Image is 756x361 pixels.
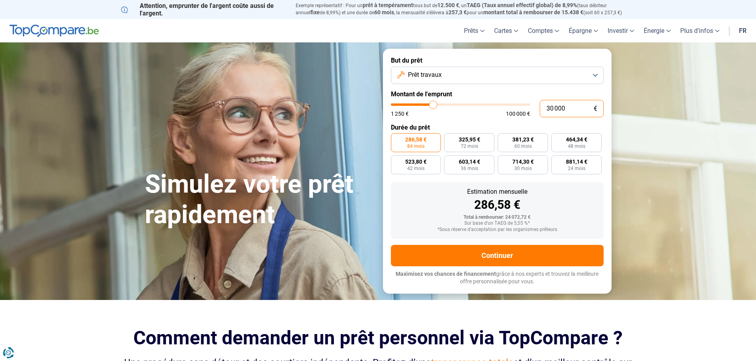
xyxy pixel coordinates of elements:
[489,19,523,42] a: Cartes
[391,57,604,64] label: But du prêt
[396,271,496,277] span: Maximisez vos chances de financement
[566,159,587,164] span: 881,14 €
[461,166,478,171] span: 36 mois
[568,166,585,171] span: 24 mois
[121,327,635,349] h2: Comment demander un prêt personnel via TopCompare ?
[734,19,751,42] a: fr
[459,159,480,164] span: 603,14 €
[568,144,585,149] span: 48 mois
[391,90,604,98] label: Montant de l'emprunt
[310,9,320,15] span: fixe
[639,19,675,42] a: Énergie
[397,227,597,233] div: *Sous réserve d'acceptation par les organismes prêteurs
[397,215,597,220] div: Total à rembourser: 24 072,72 €
[405,159,427,164] span: 523,80 €
[405,137,427,142] span: 286,58 €
[514,144,532,149] span: 60 mois
[437,2,459,8] span: 12.500 €
[467,2,577,8] span: TAEG (Taux annuel effectif global) de 8,99%
[523,19,564,42] a: Comptes
[408,71,442,79] span: Prêt travaux
[397,199,597,211] div: 286,58 €
[145,169,373,230] h1: Simulez votre prêt rapidement
[391,124,604,131] label: Durée du prêt
[391,67,604,84] button: Prêt travaux
[391,245,604,266] button: Continuer
[296,2,635,16] p: Exemple représentatif : Pour un tous but de , un (taux débiteur annuel de 8,99%) et une durée de ...
[363,2,413,8] span: prêt à tempérament
[397,221,597,226] div: Sur base d'un TAEG de 5,55 %*
[391,111,409,117] span: 1 250 €
[391,270,604,286] p: grâce à nos experts et trouvez la meilleure offre personnalisée pour vous.
[483,9,583,15] span: montant total à rembourser de 15.438 €
[512,159,534,164] span: 714,30 €
[448,9,467,15] span: 257,3 €
[407,166,425,171] span: 42 mois
[397,189,597,195] div: Estimation mensuelle
[512,137,534,142] span: 381,23 €
[514,166,532,171] span: 30 mois
[675,19,724,42] a: Plus d'infos
[10,25,99,37] img: TopCompare
[564,19,603,42] a: Épargne
[459,19,489,42] a: Prêts
[566,137,587,142] span: 464,34 €
[461,144,478,149] span: 72 mois
[407,144,425,149] span: 84 mois
[121,2,286,17] p: Attention, emprunter de l'argent coûte aussi de l'argent.
[374,9,394,15] span: 60 mois
[506,111,530,117] span: 100 000 €
[594,105,597,112] span: €
[459,137,480,142] span: 325,95 €
[603,19,639,42] a: Investir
